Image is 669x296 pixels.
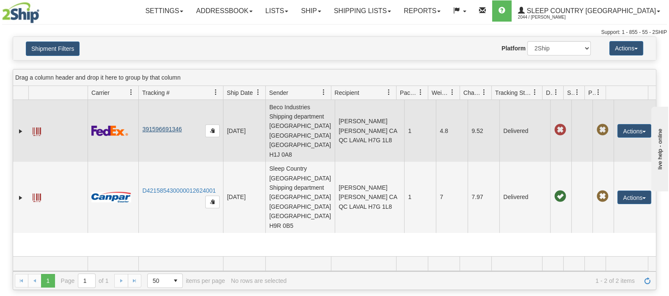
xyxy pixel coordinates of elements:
[404,100,436,162] td: 1
[2,2,39,23] img: logo2044.jpg
[190,0,259,22] a: Addressbook
[205,124,220,137] button: Copy to clipboard
[13,69,656,86] div: grid grouping header
[445,85,460,100] a: Weight filter column settings
[468,162,499,233] td: 7.97
[91,89,110,97] span: Carrier
[335,100,404,162] td: [PERSON_NAME] [PERSON_NAME] CA QC LAVAL H7G 1L8
[91,192,131,202] img: 14 - Canpar
[432,89,449,97] span: Weight
[549,85,563,100] a: Delivery Status filter column settings
[546,89,553,97] span: Delivery Status
[413,85,428,100] a: Packages filter column settings
[6,7,78,14] div: live help - online
[231,277,287,284] div: No rows are selected
[259,0,295,22] a: Lists
[501,44,526,53] label: Platform
[567,89,574,97] span: Shipment Issues
[33,124,41,137] a: Label
[617,191,651,204] button: Actions
[2,29,667,36] div: Support: 1 - 855 - 55 - 2SHIP
[382,85,396,100] a: Recipient filter column settings
[477,85,491,100] a: Charge filter column settings
[317,85,331,100] a: Sender filter column settings
[335,89,359,97] span: Recipient
[335,162,404,233] td: [PERSON_NAME] [PERSON_NAME] CA QC LAVAL H7G 1L8
[463,89,481,97] span: Charge
[251,85,265,100] a: Ship Date filter column settings
[436,100,468,162] td: 4.8
[142,89,170,97] span: Tracking #
[295,0,327,22] a: Ship
[205,196,220,208] button: Copy to clipboard
[265,162,335,233] td: Sleep Country [GEOGRAPHIC_DATA] Shipping department [GEOGRAPHIC_DATA] [GEOGRAPHIC_DATA] [GEOGRAPH...
[41,274,55,288] span: Page 1
[142,187,216,194] a: D421585430000012624001
[495,89,532,97] span: Tracking Status
[518,13,581,22] span: 2044 / [PERSON_NAME]
[588,89,595,97] span: Pickup Status
[650,105,668,191] iframe: chat widget
[499,162,550,233] td: Delivered
[33,190,41,203] a: Label
[554,124,566,136] span: Late
[223,100,265,162] td: [DATE]
[641,274,654,288] a: Refresh
[596,191,608,202] span: Pickup Not Assigned
[269,89,288,97] span: Sender
[223,162,265,233] td: [DATE]
[292,277,635,284] span: 1 - 2 of 2 items
[404,162,436,233] td: 1
[400,89,418,97] span: Packages
[142,126,182,133] a: 391596691346
[468,100,499,162] td: 9.52
[153,277,164,285] span: 50
[227,89,253,97] span: Ship Date
[147,274,225,288] span: items per page
[78,274,95,288] input: Page 1
[17,127,25,136] a: Expand
[512,0,666,22] a: Sleep Country [GEOGRAPHIC_DATA] 2044 / [PERSON_NAME]
[528,85,542,100] a: Tracking Status filter column settings
[570,85,584,100] a: Shipment Issues filter column settings
[525,7,656,14] span: Sleep Country [GEOGRAPHIC_DATA]
[169,274,182,288] span: select
[26,41,80,56] button: Shipment Filters
[591,85,606,100] a: Pickup Status filter column settings
[436,162,468,233] td: 7
[265,100,335,162] td: Beco Industries Shipping department [GEOGRAPHIC_DATA] [GEOGRAPHIC_DATA] [GEOGRAPHIC_DATA] H1J 0A8
[328,0,397,22] a: Shipping lists
[617,124,651,138] button: Actions
[61,274,109,288] span: Page of 1
[91,125,128,136] img: 2 - FedEx Express®
[147,274,183,288] span: Page sizes drop down
[139,0,190,22] a: Settings
[124,85,138,100] a: Carrier filter column settings
[397,0,447,22] a: Reports
[596,124,608,136] span: Pickup Not Assigned
[609,41,643,55] button: Actions
[17,194,25,202] a: Expand
[499,100,550,162] td: Delivered
[209,85,223,100] a: Tracking # filter column settings
[554,191,566,202] span: On time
